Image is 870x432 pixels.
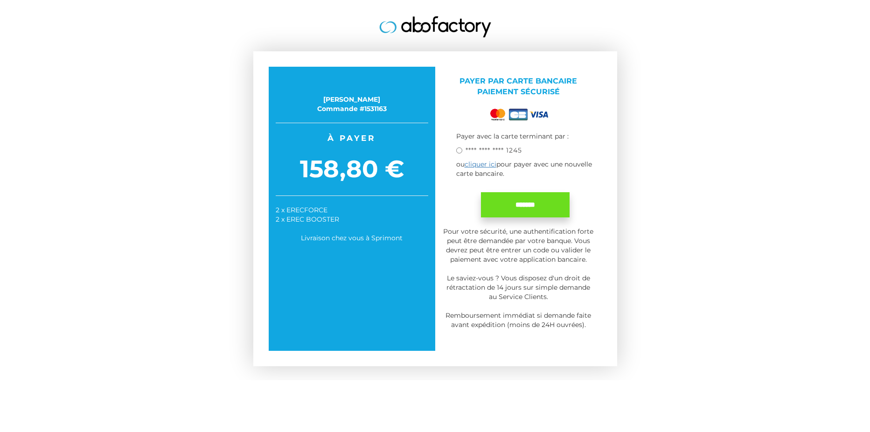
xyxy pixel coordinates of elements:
p: Payer par Carte bancaire [442,76,595,98]
a: cliquer ici [465,160,496,168]
span: Paiement sécurisé [477,87,560,96]
div: [PERSON_NAME] [276,95,428,104]
div: Commande #1531163 [276,104,428,113]
img: mastercard.png [488,107,507,122]
p: Pour votre sécurité, une authentification forte peut être demandée par votre banque. Vous devrez ... [442,227,595,329]
img: visa.png [529,111,548,118]
img: logo.jpg [379,16,491,37]
span: À payer [276,132,428,144]
span: 158,80 € [276,152,428,186]
div: 2 x ERECFORCE 2 x EREC BOOSTER [276,205,428,224]
div: Livraison chez vous à Sprimont [276,233,428,243]
p: Payer avec la carte terminant par : [456,132,595,141]
img: cb.png [509,109,528,120]
p: ou pour payer avec une nouvelle carte bancaire. [456,160,595,178]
